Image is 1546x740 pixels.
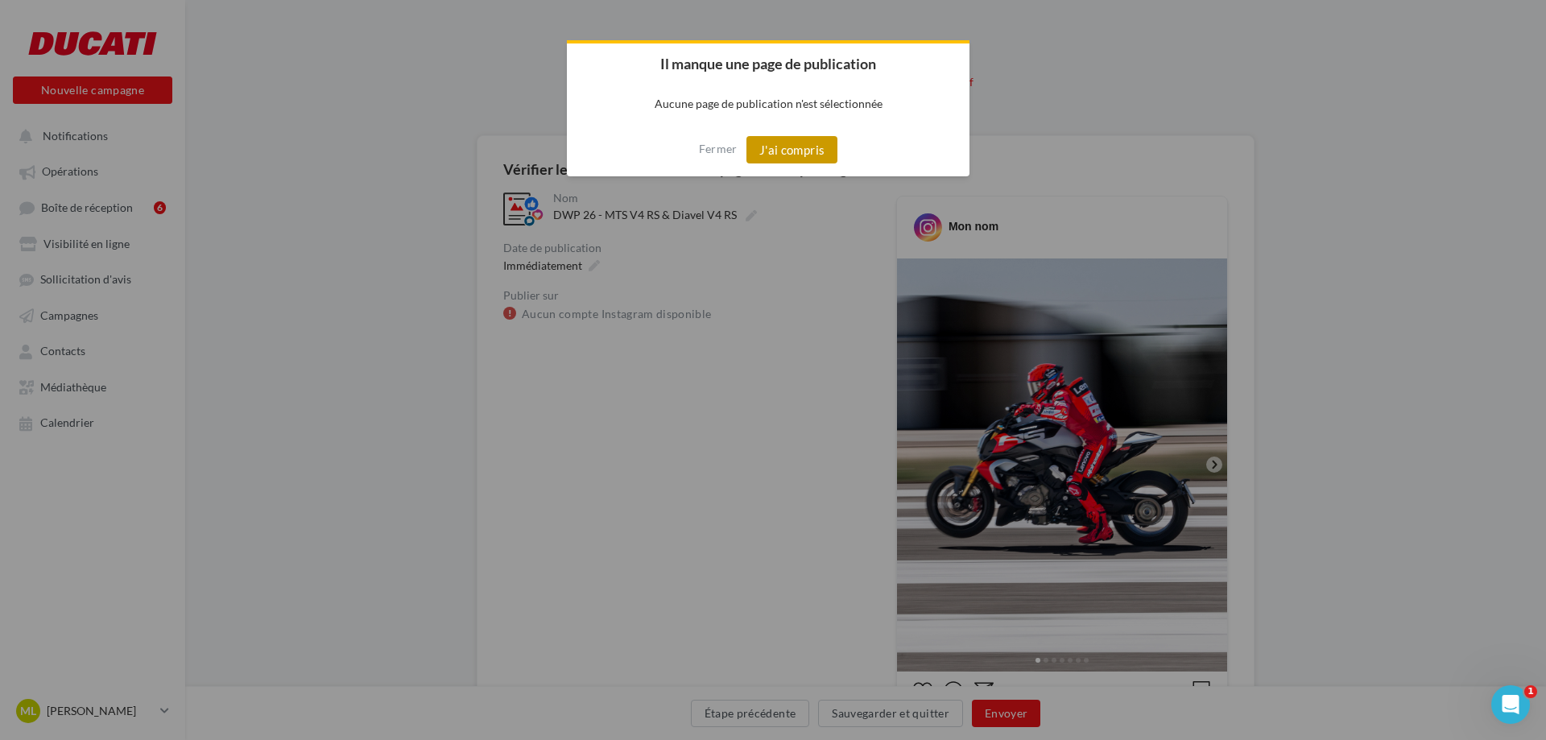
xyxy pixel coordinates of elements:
span: 1 [1524,685,1537,698]
iframe: Intercom live chat [1491,685,1530,724]
button: Fermer [699,136,738,162]
p: Aucune page de publication n'est sélectionnée [567,84,969,123]
h2: Il manque une page de publication [567,43,969,84]
button: J'ai compris [746,136,838,163]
